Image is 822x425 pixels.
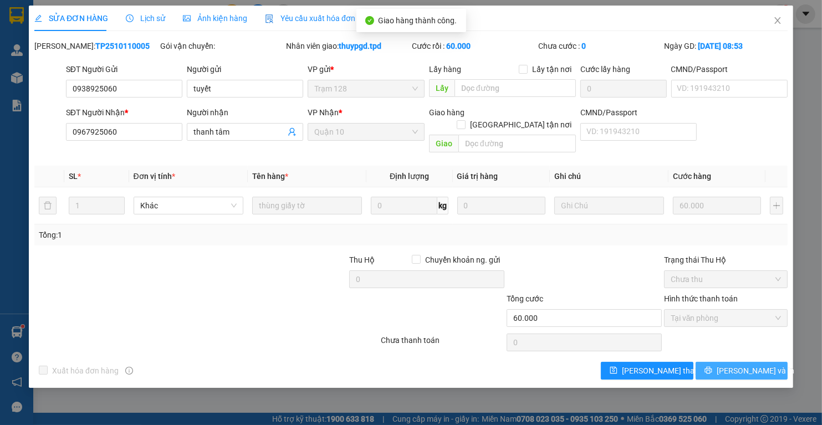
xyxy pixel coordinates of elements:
span: Lấy tận nơi [528,63,576,75]
span: Gửi: [9,11,27,22]
span: SỬA ĐƠN HÀNG [34,14,108,23]
div: Gói vận chuyển: [160,40,284,52]
span: Định lượng [390,172,429,181]
span: Quận 10 [314,124,417,140]
span: Tên hàng [252,172,288,181]
span: Giao hàng [429,108,464,117]
span: Nhận: [97,11,124,22]
div: Trạm 114 [97,9,166,36]
div: Chưa thanh toán [380,334,506,354]
span: Ảnh kiện hàng [183,14,247,23]
b: 0 [581,42,586,50]
div: Người nhận [187,106,303,119]
span: Yêu cầu xuất hóa đơn điện tử [265,14,382,23]
th: Ghi chú [550,166,668,187]
span: Trạm 128 [314,80,417,97]
b: 60.000 [446,42,471,50]
span: close [773,16,782,25]
span: Giao [429,135,458,152]
div: VP gửi [308,63,424,75]
input: Ghi Chú [554,197,664,214]
button: plus [770,197,783,214]
b: thuypgd.tpd [339,42,381,50]
div: 079096010704 [9,52,89,65]
span: Chưa thu [671,271,781,288]
button: delete [39,197,57,214]
span: [PERSON_NAME] thay đổi [622,365,711,377]
div: SĐT Người Nhận [66,106,182,119]
div: Nhân viên giao: [286,40,410,52]
div: phát [9,23,89,36]
span: Thu Hộ [349,255,375,264]
img: icon [265,14,274,23]
button: save[PERSON_NAME] thay đổi [601,362,693,380]
div: Cước rồi : [412,40,535,52]
span: kg [437,197,448,214]
div: Trạng thái Thu Hộ [664,254,788,266]
span: SL [69,172,78,181]
span: [PERSON_NAME] và In [717,365,794,377]
span: printer [704,366,712,375]
span: Đơn vị tính [134,172,175,181]
span: Giá trị hàng [457,172,498,181]
span: Giao hàng thành công. [379,16,457,25]
span: Chuyển khoản ng. gửi [421,254,504,266]
span: Xuất hóa đơn hàng [48,365,123,377]
input: Dọc đường [455,79,576,97]
div: Chưa cước : [538,40,662,52]
input: Dọc đường [458,135,576,152]
span: Khác [140,197,237,214]
span: VP Nhận [308,108,339,117]
input: 0 [673,197,761,214]
span: Lấy [429,79,455,97]
span: Lấy hàng [429,65,461,74]
div: CMND/Passport [671,63,788,75]
div: Ngày GD: [664,40,788,52]
input: Cước lấy hàng [580,80,667,98]
span: save [610,366,617,375]
button: Close [762,6,793,37]
div: Quận 10 [9,9,89,23]
span: user-add [288,127,297,136]
div: 50.000 [8,71,91,85]
span: Cước hàng [673,172,711,181]
span: clock-circle [126,14,134,22]
span: Tổng cước [507,294,543,303]
span: [GEOGRAPHIC_DATA] tận nơi [466,119,576,131]
span: edit [34,14,42,22]
span: Tại văn phòng [671,310,781,326]
span: picture [183,14,191,22]
label: Cước lấy hàng [580,65,630,74]
div: Người gửi [187,63,303,75]
div: CMND/Passport [580,106,697,119]
div: Tổng: 1 [39,229,318,241]
input: VD: Bàn, Ghế [252,197,362,214]
input: 0 [457,197,545,214]
span: check-circle [365,16,374,25]
span: CR : [8,73,25,84]
b: TP2510110005 [95,42,150,50]
span: info-circle [125,367,133,375]
div: [PERSON_NAME]: [34,40,158,52]
span: Lịch sử [126,14,165,23]
div: SĐT Người Gửi [66,63,182,75]
b: [DATE] 08:53 [698,42,743,50]
div: phụng [97,36,166,49]
button: printer[PERSON_NAME] và In [696,362,788,380]
label: Hình thức thanh toán [664,294,738,303]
